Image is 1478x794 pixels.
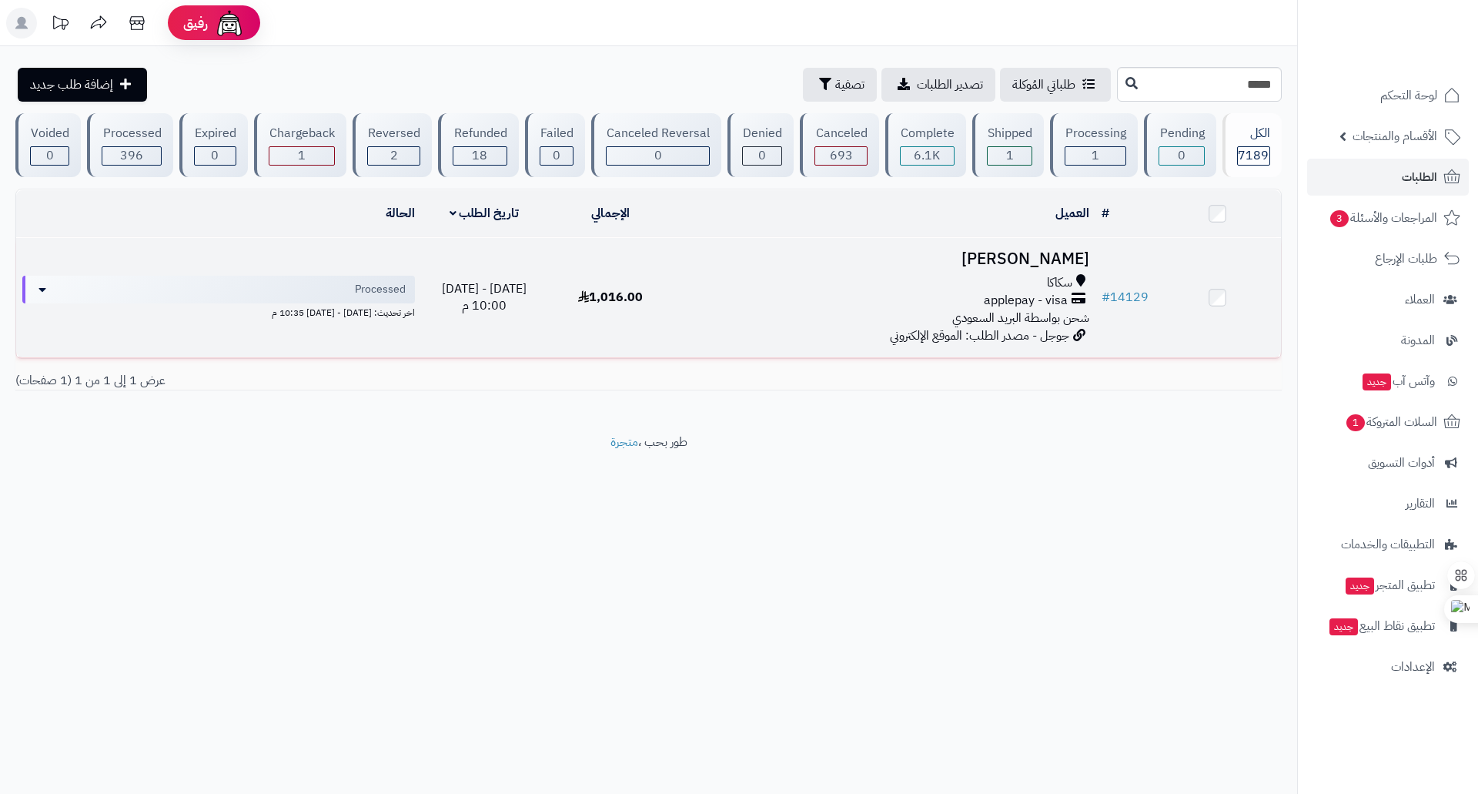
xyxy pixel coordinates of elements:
[1368,452,1435,474] span: أدوات التسويق
[830,146,853,165] span: 693
[814,125,867,142] div: Canceled
[1405,289,1435,310] span: العملاء
[1346,414,1365,431] span: 1
[1307,608,1469,645] a: تطبيق نقاط البيعجديد
[1065,125,1126,142] div: Processing
[578,288,643,307] span: 1,016.00
[1047,274,1072,292] span: سكاكا
[1307,648,1469,685] a: الإعدادات
[1102,204,1109,223] a: #
[12,113,84,177] a: Voided 0
[901,147,954,165] div: 6077
[1307,281,1469,318] a: العملاء
[453,147,506,165] div: 18
[1329,618,1358,635] span: جديد
[386,204,415,223] a: الحالة
[1307,77,1469,114] a: لوحة التحكم
[1065,147,1125,165] div: 1
[882,113,969,177] a: Complete 6.1K
[183,14,208,32] span: رفيق
[1353,126,1437,147] span: الأقسام والمنتجات
[453,125,507,142] div: Refunded
[1401,330,1435,351] span: المدونة
[742,125,782,142] div: Denied
[442,280,527,316] span: [DATE] - [DATE] 10:00 م
[987,125,1032,142] div: Shipped
[195,147,236,165] div: 0
[1329,207,1437,229] span: المراجعات والأسئلة
[1237,125,1270,142] div: الكل
[1307,404,1469,441] a: السلات المتروكة1
[607,147,709,165] div: 0
[1329,209,1349,227] span: 3
[102,125,161,142] div: Processed
[450,204,520,223] a: تاريخ الطلب
[1012,75,1075,94] span: طلباتي المُوكلة
[1307,526,1469,563] a: التطبيقات والخدمات
[969,113,1047,177] a: Shipped 1
[194,125,236,142] div: Expired
[120,146,143,165] span: 396
[1346,578,1374,595] span: جديد
[367,125,420,142] div: Reversed
[803,68,877,102] button: تصفية
[1363,374,1391,390] span: جديد
[815,147,866,165] div: 693
[1373,29,1463,62] img: logo-2.png
[269,125,335,142] div: Chargeback
[269,147,334,165] div: 1
[1375,248,1437,270] span: طلبات الإرجاع
[540,125,573,142] div: Failed
[553,146,560,165] span: 0
[610,433,638,451] a: متجرة
[900,125,955,142] div: Complete
[1307,159,1469,196] a: الطلبات
[588,113,724,177] a: Canceled Reversal 0
[1006,146,1014,165] span: 1
[890,327,1069,345] span: جوجل - مصدر الطلب: الموقع الإلكتروني
[176,113,251,177] a: Expired 0
[472,146,487,165] span: 18
[1092,146,1099,165] span: 1
[4,372,649,390] div: عرض 1 إلى 1 من 1 (1 صفحات)
[988,147,1032,165] div: 1
[211,146,219,165] span: 0
[591,204,630,223] a: الإجمالي
[1341,534,1435,555] span: التطبيقات والخدمات
[1307,322,1469,359] a: المدونة
[84,113,176,177] a: Processed 396
[1307,485,1469,522] a: التقارير
[984,292,1068,310] span: applepay - visa
[1055,204,1089,223] a: العميل
[1219,113,1285,177] a: الكل7189
[31,147,69,165] div: 0
[654,146,662,165] span: 0
[914,146,940,165] span: 6.1K
[1344,575,1435,596] span: تطبيق المتجر
[349,113,435,177] a: Reversed 2
[1391,656,1435,678] span: الإعدادات
[1307,567,1469,604] a: تطبيق المتجرجديد
[835,75,864,94] span: تصفية
[1380,85,1437,106] span: لوحة التحكم
[22,303,415,320] div: اخر تحديث: [DATE] - [DATE] 10:35 م
[1047,113,1141,177] a: Processing 1
[1159,147,1203,165] div: 0
[917,75,983,94] span: تصدير الطلبات
[881,68,995,102] a: تصدير الطلبات
[1000,68,1111,102] a: طلباتي المُوكلة
[214,8,245,39] img: ai-face.png
[30,75,113,94] span: إضافة طلب جديد
[1178,146,1185,165] span: 0
[522,113,588,177] a: Failed 0
[1102,288,1149,307] a: #14129
[680,250,1089,268] h3: [PERSON_NAME]
[435,113,521,177] a: Refunded 18
[1238,146,1269,165] span: 7189
[18,68,147,102] a: إضافة طلب جديد
[251,113,349,177] a: Chargeback 1
[30,125,69,142] div: Voided
[1345,411,1437,433] span: السلات المتروكة
[1141,113,1219,177] a: Pending 0
[952,309,1089,327] span: شحن بواسطة البريد السعودي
